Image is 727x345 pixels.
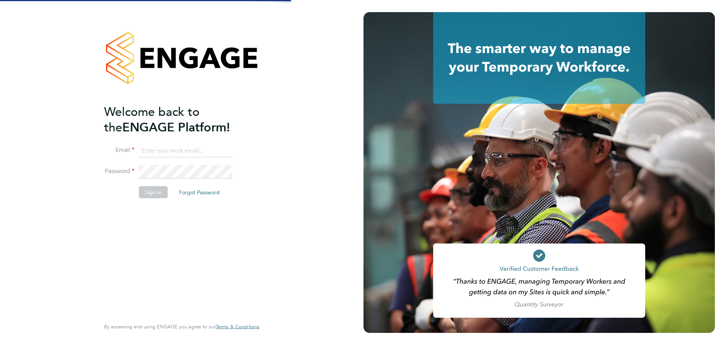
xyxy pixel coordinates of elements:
h2: ENGAGE Platform! [104,104,252,135]
label: Password [104,167,134,175]
input: Enter your work email... [139,144,232,158]
span: By accessing and using ENGAGE you agree to our [104,323,259,330]
button: Forgot Password [173,186,226,198]
a: Terms & Conditions [216,324,259,330]
button: Sign In [139,186,168,198]
span: Terms & Conditions [216,323,259,330]
span: Welcome back to the [104,104,200,134]
label: Email [104,146,134,154]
